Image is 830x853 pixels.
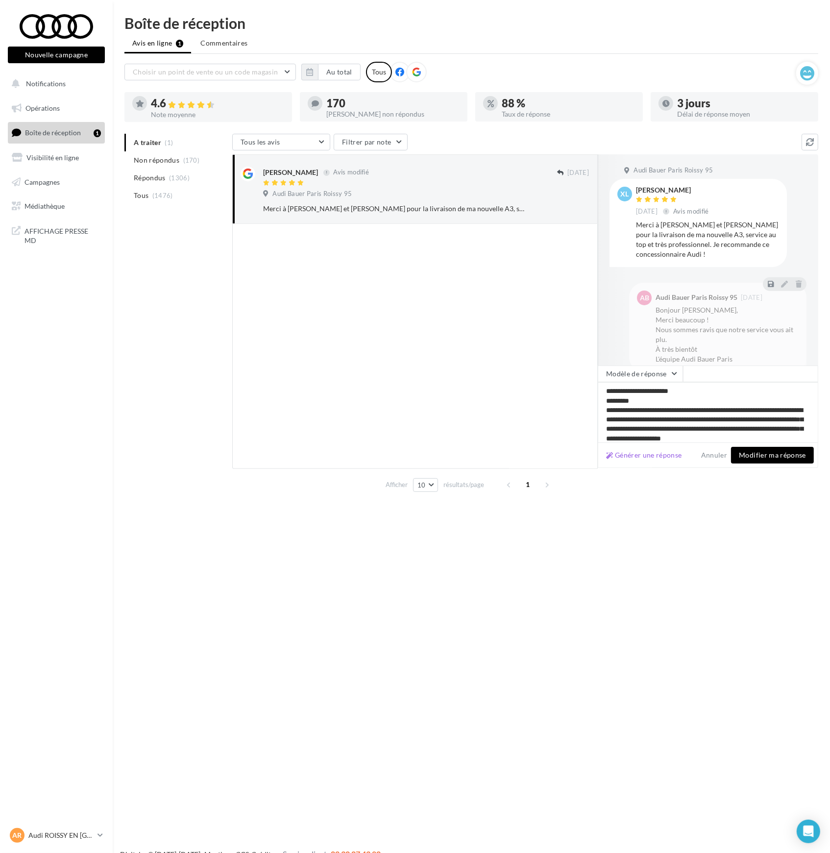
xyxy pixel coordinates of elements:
[656,294,737,301] div: Audi Bauer Paris Roissy 95
[24,202,65,210] span: Médiathèque
[263,204,525,214] div: Merci à [PERSON_NAME] et [PERSON_NAME] pour la livraison de ma nouvelle A3, service au top et trè...
[6,147,107,168] a: Visibilité en ligne
[241,138,280,146] span: Tous les avis
[656,305,799,364] div: Bonjour [PERSON_NAME], Merci beaucoup ! Nous sommes ravis que notre service vous ait plu. À très ...
[26,153,79,162] span: Visibilité en ligne
[417,481,426,489] span: 10
[8,47,105,63] button: Nouvelle campagne
[151,111,284,118] div: Note moyenne
[200,38,247,48] span: Commentaires
[598,366,683,382] button: Modèle de réponse
[634,166,713,175] span: Audi Bauer Paris Roissy 95
[169,174,190,182] span: (1306)
[333,169,369,176] span: Avis modifié
[6,98,107,119] a: Opérations
[443,480,484,489] span: résultats/page
[25,128,81,137] span: Boîte de réception
[94,129,101,137] div: 1
[334,134,408,150] button: Filtrer par note
[731,447,814,463] button: Modifier ma réponse
[621,189,629,199] span: XL
[183,156,200,164] span: (170)
[25,104,60,112] span: Opérations
[24,177,60,186] span: Campagnes
[697,449,731,461] button: Annuler
[636,207,658,216] span: [DATE]
[502,98,635,109] div: 88 %
[741,294,762,301] span: [DATE]
[301,64,361,80] button: Au total
[636,220,779,259] div: Merci à [PERSON_NAME] et [PERSON_NAME] pour la livraison de ma nouvelle A3, service au top et trè...
[263,168,318,177] div: [PERSON_NAME]
[677,98,810,109] div: 3 jours
[6,220,107,249] a: AFFICHAGE PRESSE MD
[602,449,686,461] button: Générer une réponse
[134,155,179,165] span: Non répondus
[567,169,589,177] span: [DATE]
[366,62,392,82] div: Tous
[797,820,820,843] div: Open Intercom Messenger
[640,293,649,303] span: AB
[502,111,635,118] div: Taux de réponse
[272,190,352,198] span: Audi Bauer Paris Roissy 95
[673,207,709,215] span: Avis modifié
[124,64,296,80] button: Choisir un point de vente ou un code magasin
[232,134,330,150] button: Tous les avis
[133,68,278,76] span: Choisir un point de vente ou un code magasin
[318,64,361,80] button: Au total
[413,478,438,492] button: 10
[134,173,166,183] span: Répondus
[28,830,94,840] p: Audi ROISSY EN [GEOGRAPHIC_DATA]
[677,111,810,118] div: Délai de réponse moyen
[6,172,107,193] a: Campagnes
[134,191,148,200] span: Tous
[636,187,711,194] div: [PERSON_NAME]
[6,122,107,143] a: Boîte de réception1
[326,111,460,118] div: [PERSON_NAME] non répondus
[151,98,284,109] div: 4.6
[520,477,536,492] span: 1
[6,196,107,217] a: Médiathèque
[124,16,818,30] div: Boîte de réception
[8,826,105,845] a: AR Audi ROISSY EN [GEOGRAPHIC_DATA]
[26,79,66,88] span: Notifications
[152,192,173,199] span: (1476)
[6,73,103,94] button: Notifications
[326,98,460,109] div: 170
[13,830,22,840] span: AR
[386,480,408,489] span: Afficher
[24,224,101,245] span: AFFICHAGE PRESSE MD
